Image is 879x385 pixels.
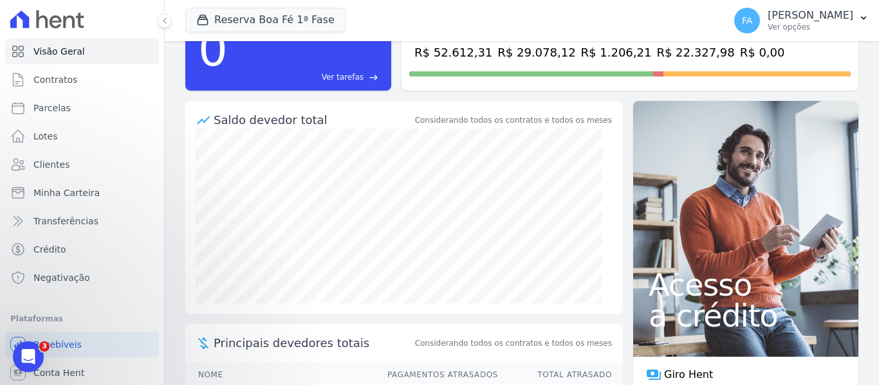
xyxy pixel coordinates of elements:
a: Minha Carteira [5,180,159,206]
button: FA [PERSON_NAME] Ver opções [724,3,879,39]
span: Crédito [33,243,66,256]
span: Recebíveis [33,338,82,351]
a: Contratos [5,67,159,93]
div: R$ 1.206,21 [581,44,652,61]
span: east [369,73,378,82]
span: Contratos [33,73,77,86]
div: R$ 0,00 [740,44,801,61]
a: Lotes [5,123,159,149]
div: Considerando todos os contratos e todos os meses [415,114,612,126]
span: Principais devedores totais [214,334,412,352]
p: Ver opções [768,22,853,32]
a: Ver tarefas east [233,71,378,83]
div: R$ 22.327,98 [656,44,734,61]
a: Recebíveis [5,332,159,357]
div: Plataformas [10,311,154,327]
a: Negativação [5,265,159,291]
iframe: Intercom live chat [13,341,44,372]
a: Visão Geral [5,39,159,64]
span: Acesso [649,269,843,300]
span: Giro Hent [664,367,713,382]
span: 3 [39,341,50,352]
a: Clientes [5,152,159,177]
span: Visão Geral [33,45,85,58]
span: FA [742,16,752,25]
span: Considerando todos os contratos e todos os meses [415,337,612,349]
button: Reserva Boa Fé 1ª Fase [185,8,346,32]
span: Lotes [33,130,58,143]
span: Transferências [33,215,98,228]
div: Saldo devedor total [214,111,412,129]
div: R$ 29.078,12 [497,44,575,61]
a: Transferências [5,208,159,234]
div: 0 [198,16,228,83]
span: Negativação [33,271,90,284]
a: Parcelas [5,95,159,121]
span: Minha Carteira [33,186,100,199]
span: Clientes [33,158,69,171]
p: [PERSON_NAME] [768,9,853,22]
span: a crédito [649,300,843,331]
div: R$ 52.612,31 [414,44,492,61]
span: Conta Hent [33,366,84,379]
span: Ver tarefas [322,71,364,83]
span: Parcelas [33,102,71,114]
a: Crédito [5,237,159,262]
